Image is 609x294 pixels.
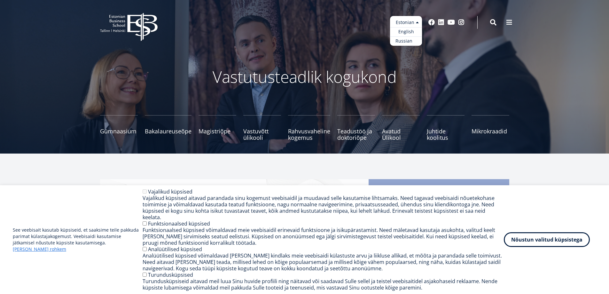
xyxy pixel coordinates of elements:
[143,227,504,246] div: Funktsionaalsed küpsised võimaldavad meie veebisaidil erinevaid funktsioone ja isikupärastamist. ...
[472,128,509,134] span: Mikrokraadid
[148,246,202,253] label: Analüütilised küpsised
[428,19,435,26] a: Facebook
[135,67,474,86] p: Vastutusteadlik kogukond
[199,115,236,141] a: Magistriõpe
[143,252,504,272] div: Analüütilised küpsised võimaldavad [PERSON_NAME] kindlaks meie veebisaidi külastuste arvu ja liik...
[472,115,509,141] a: Mikrokraadid
[288,128,330,141] span: Rahvusvaheline kogemus
[382,128,420,141] span: Avatud Ülikool
[148,271,193,278] label: Turundusküpsised
[382,115,420,141] a: Avatud Ülikool
[438,19,444,26] a: Linkedin
[148,220,210,227] label: Funktsionaalsed küpsised
[427,128,465,141] span: Juhtide koolitus
[458,19,465,26] a: Instagram
[13,227,143,252] p: See veebisait kasutab küpsiseid, et saaksime teile pakkuda parimat külastajakogemust. Veebisaidi ...
[13,246,66,252] a: [PERSON_NAME] rohkem
[145,128,191,134] span: Bakalaureuseõpe
[143,278,504,291] div: Turundusküpsiseid aitavad meil luua Sinu huvide profiili ning näitavad või saadavad Sulle sellel ...
[337,115,375,141] a: Teadustöö ja doktoriõpe
[243,115,281,141] a: Vastuvõtt ülikooli
[288,115,330,141] a: Rahvusvaheline kogemus
[337,128,375,141] span: Teadustöö ja doktoriõpe
[148,188,192,195] label: Vajalikud küpsised
[390,27,422,36] a: English
[100,115,138,141] a: Gümnaasium
[390,36,422,46] a: Russian
[504,232,590,247] button: Nõustun valitud küpsistega
[243,128,281,141] span: Vastuvõtt ülikooli
[448,19,455,26] a: Youtube
[100,128,138,134] span: Gümnaasium
[199,128,236,134] span: Magistriõpe
[427,115,465,141] a: Juhtide koolitus
[143,195,504,220] div: Vajalikud küpsised aitavad parandada sinu kogemust veebisaidil ja muudavad selle kasutamise lihts...
[145,115,191,141] a: Bakalaureuseõpe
